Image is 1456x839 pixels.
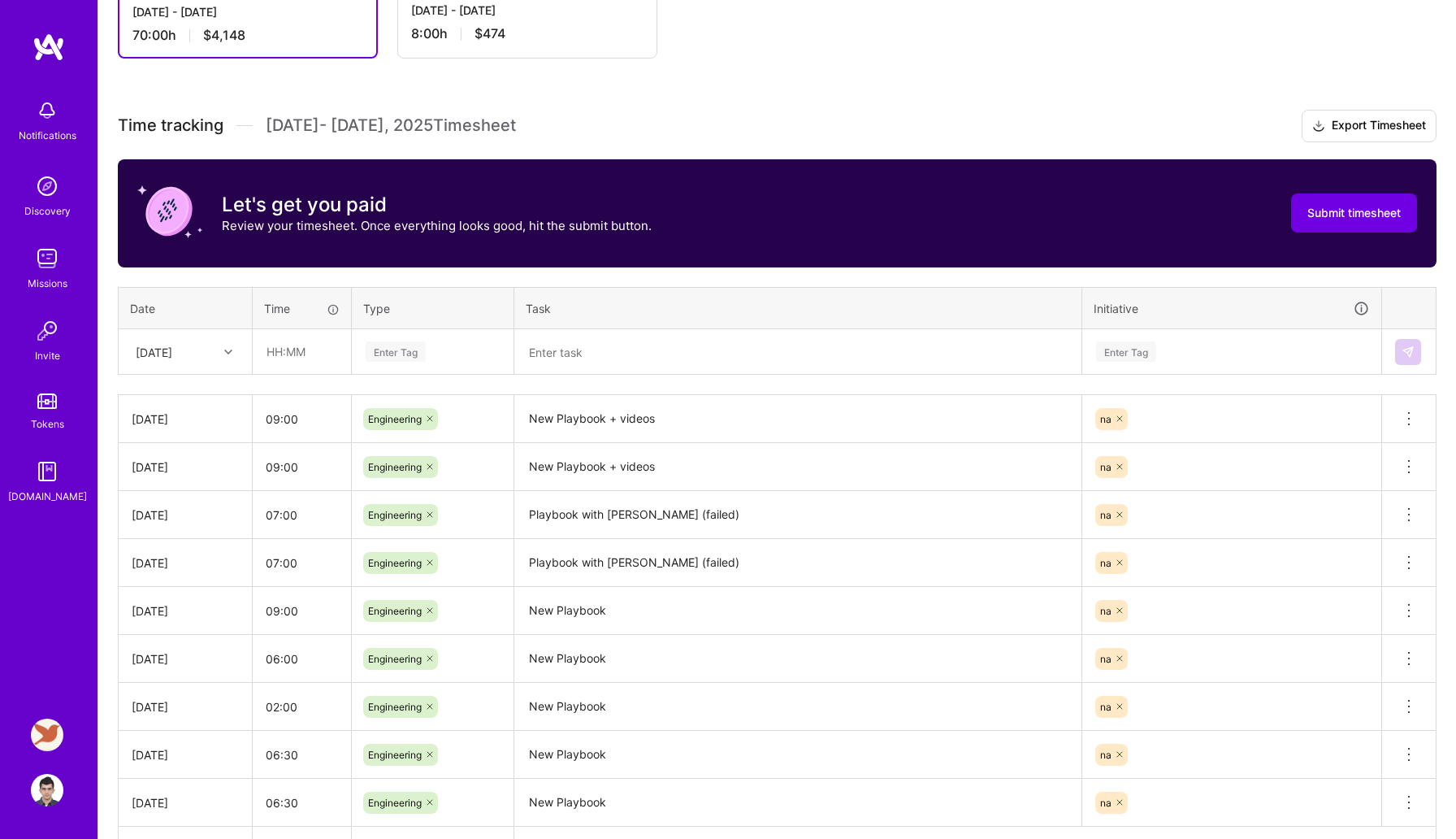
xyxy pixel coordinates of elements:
[368,701,422,713] span: Engineering
[516,589,1080,633] textarea: New Playbook
[516,685,1080,729] textarea: New Playbook
[8,488,87,505] div: [DOMAIN_NAME]
[1100,461,1111,473] span: na
[368,653,422,665] span: Engineering
[253,493,351,537] input: HH:MM
[118,115,223,136] span: Time tracking
[253,330,350,373] input: HH:MM
[1100,749,1111,761] span: na
[1096,339,1156,364] div: Enter Tag
[31,415,64,433] div: Tokens
[31,455,63,488] img: guide book
[132,650,239,667] div: [DATE]
[1312,118,1325,135] i: icon Download
[31,170,63,202] img: discovery
[352,287,514,329] th: Type
[132,602,239,619] div: [DATE]
[253,733,351,776] input: HH:MM
[516,397,1080,441] textarea: New Playbook + videos
[368,461,422,473] span: Engineering
[132,746,239,763] div: [DATE]
[222,217,652,234] p: Review your timesheet. Once everything looks good, hit the submit button.
[37,393,57,409] img: tokens
[368,557,422,569] span: Engineering
[224,348,232,356] i: icon Chevron
[516,493,1080,537] textarea: Playbook with [PERSON_NAME] (failed)
[32,33,65,62] img: logo
[253,589,351,633] input: HH:MM
[411,25,643,42] div: 8:00 h
[253,446,351,489] input: HH:MM
[253,685,351,728] input: HH:MM
[368,605,422,617] span: Engineering
[411,2,643,19] div: [DATE] - [DATE]
[31,719,63,751] img: Robynn AI: Full-Stack Engineer to Build Multi-Agent Marketing Platform
[132,3,363,20] div: [DATE] - [DATE]
[132,459,239,476] div: [DATE]
[368,797,422,809] span: Engineering
[474,25,505,42] span: $474
[516,780,1080,825] textarea: New Playbook
[132,554,239,572] div: [DATE]
[31,315,63,347] img: Invite
[24,202,71,220] div: Discovery
[137,179,202,244] img: coin
[132,411,239,428] div: [DATE]
[119,287,253,329] th: Date
[516,732,1080,777] textarea: New Playbook
[368,749,422,761] span: Engineering
[1100,653,1111,665] span: na
[1100,413,1111,425] span: na
[514,287,1082,329] th: Task
[368,509,422,521] span: Engineering
[368,413,422,425] span: Engineering
[31,94,63,127] img: bell
[516,541,1080,585] textarea: Playbook with [PERSON_NAME] (failed)
[1100,509,1111,521] span: na
[1402,346,1415,359] img: Submit
[516,637,1080,681] textarea: New Playbook
[253,398,351,441] input: HH:MM
[27,719,67,751] a: Robynn AI: Full-Stack Engineer to Build Multi-Agent Marketing Platform
[1100,701,1111,713] span: na
[136,343,172,360] div: [DATE]
[1302,110,1436,142] button: Export Timesheet
[1094,299,1370,318] div: Initiative
[264,300,340,317] div: Time
[253,637,351,680] input: HH:MM
[132,506,239,524] div: [DATE]
[31,774,63,806] img: User Avatar
[132,698,239,715] div: [DATE]
[266,115,516,136] span: [DATE] - [DATE] , 2025 Timesheet
[31,242,63,275] img: teamwork
[132,794,239,811] div: [DATE]
[516,445,1080,489] textarea: New Playbook + videos
[28,275,67,292] div: Missions
[27,774,67,806] a: User Avatar
[1100,557,1111,569] span: na
[132,27,363,44] div: 70:00 h
[35,347,60,364] div: Invite
[253,541,351,585] input: HH:MM
[1307,205,1401,221] span: Submit timesheet
[19,127,76,144] div: Notifications
[222,193,652,217] h3: Let's get you paid
[1100,605,1111,617] span: na
[253,781,351,824] input: HH:MM
[1100,797,1111,809] span: na
[1291,193,1417,233] button: Submit timesheet
[366,339,426,364] div: Enter Tag
[203,27,245,44] span: $4,148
